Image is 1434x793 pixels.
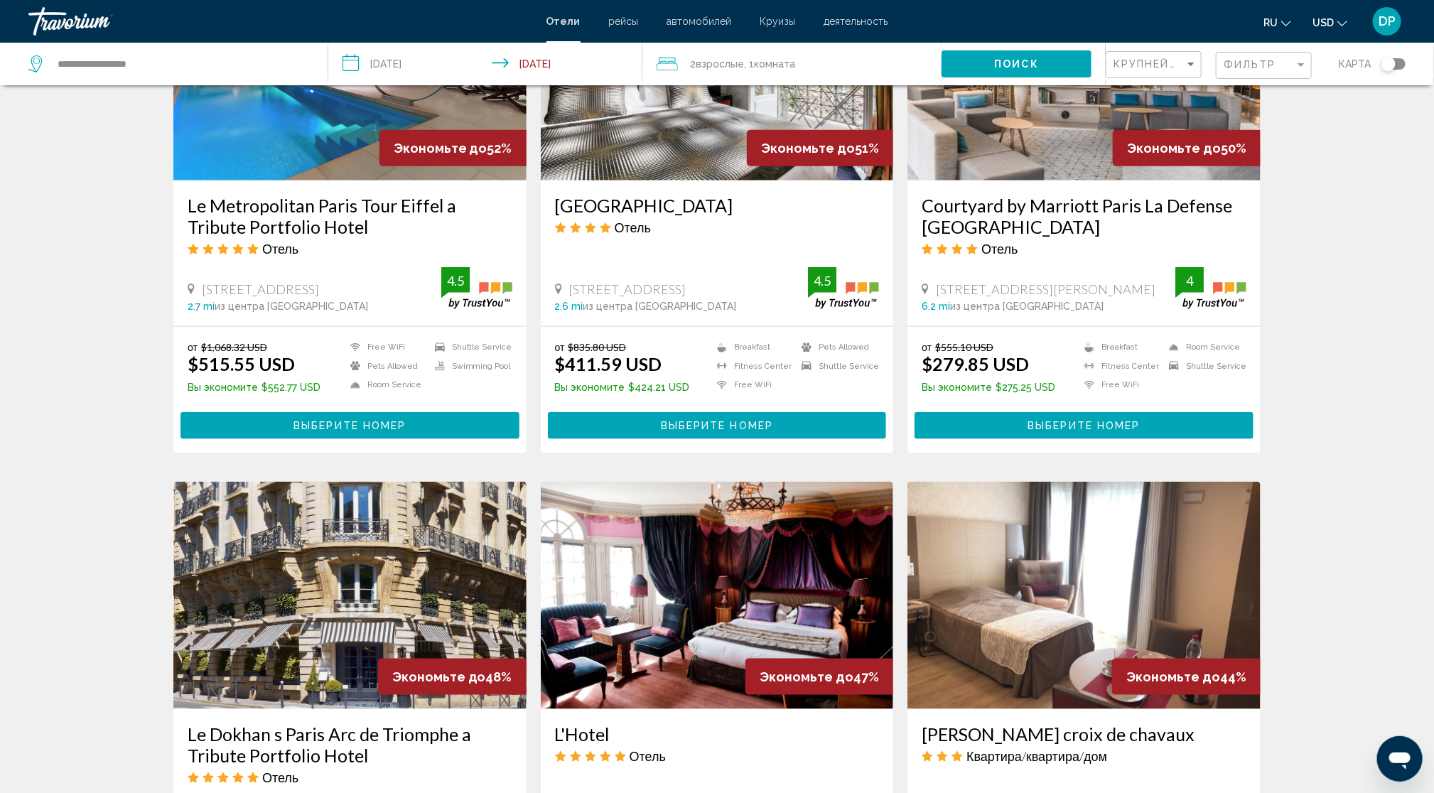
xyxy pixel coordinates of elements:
[915,416,1254,431] a: Выберите номер
[1113,130,1261,166] div: 50%
[808,267,879,309] img: trustyou-badge.svg
[760,16,796,27] a: Круизы
[188,301,215,312] span: 2.7 mi
[661,421,773,432] span: Выберите номер
[188,770,512,785] div: 5 star Hotel
[966,748,1107,764] span: Квартира/квартира/дом
[981,241,1018,257] span: Отель
[28,7,532,36] a: Travorium
[215,301,368,312] span: из центра [GEOGRAPHIC_DATA]
[760,669,853,684] span: Экономьте до
[343,379,428,392] li: Room Service
[995,59,1040,70] span: Поиск
[1263,17,1278,28] span: ru
[710,379,794,392] li: Free WiFi
[555,723,880,745] a: L'Hotel
[808,272,836,289] div: 4.5
[745,54,796,74] span: , 1
[630,748,666,764] span: Отель
[1077,379,1162,392] li: Free WiFi
[794,341,879,353] li: Pets Allowed
[173,482,527,709] a: Hotel image
[379,130,527,166] div: 52%
[201,341,267,353] del: $1,068.32 USD
[1371,58,1406,70] button: Toggle map
[188,241,512,257] div: 5 star Hotel
[922,748,1246,764] div: 3 star Apartment
[555,341,565,353] span: от
[794,360,879,372] li: Shuttle Service
[428,360,512,372] li: Swimming Pool
[710,341,794,353] li: Breakfast
[188,382,320,393] p: $552.77 USD
[922,341,932,353] span: от
[824,16,888,27] a: деятельность
[1077,360,1162,372] li: Fitness Center
[922,382,1055,393] p: $275.25 USD
[1127,141,1221,156] span: Экономьте до
[394,141,487,156] span: Экономьте до
[1028,421,1140,432] span: Выберите номер
[922,382,992,393] span: Вы экономите
[555,382,690,393] p: $424.21 USD
[555,382,625,393] span: Вы экономите
[188,382,258,393] span: Вы экономите
[1263,12,1291,33] button: Change language
[1369,6,1406,36] button: User Menu
[188,341,198,353] span: от
[691,54,745,74] span: 2
[568,341,627,353] del: $835.80 USD
[922,195,1246,237] h3: Courtyard by Marriott Paris La Defense [GEOGRAPHIC_DATA]
[555,195,880,216] a: [GEOGRAPHIC_DATA]
[392,669,486,684] span: Экономьте до
[546,16,581,27] span: Отели
[936,281,1155,297] span: [STREET_ADDRESS][PERSON_NAME]
[609,16,639,27] a: рейсы
[583,301,737,312] span: из центра [GEOGRAPHIC_DATA]
[180,412,519,438] button: Выберите номер
[922,241,1246,257] div: 4 star Hotel
[262,241,298,257] span: Отель
[1312,17,1334,28] span: USD
[747,130,893,166] div: 51%
[343,360,428,372] li: Pets Allowed
[745,659,893,695] div: 47%
[1216,51,1312,80] button: Filter
[555,748,880,764] div: 5 star Hotel
[1224,59,1276,70] span: Фильтр
[1112,659,1261,695] div: 44%
[907,482,1261,709] img: Hotel image
[1126,669,1220,684] span: Экономьте до
[569,281,686,297] span: [STREET_ADDRESS]
[1175,272,1204,289] div: 4
[428,341,512,353] li: Shuttle Service
[710,360,794,372] li: Fitness Center
[667,16,732,27] a: автомобилей
[696,58,745,70] span: Взрослые
[1162,341,1246,353] li: Room Service
[555,353,662,374] ins: $411.59 USD
[188,195,512,237] a: Le Metropolitan Paris Tour Eiffel a Tribute Portfolio Hotel
[343,341,428,353] li: Free WiFi
[262,770,298,785] span: Отель
[188,723,512,766] a: Le Dokhan s Paris Arc de Triomphe a Tribute Portfolio Hotel
[642,43,942,85] button: Travelers: 2 adults, 0 children
[615,220,651,235] span: Отель
[1114,58,1283,70] span: Крупнейшие сбережения
[922,723,1246,745] a: [PERSON_NAME] croix de chavaux
[548,416,887,431] a: Выберите номер
[541,482,894,709] img: Hotel image
[378,659,527,695] div: 48%
[555,220,880,235] div: 4 star Hotel
[202,281,319,297] span: [STREET_ADDRESS]
[328,43,642,85] button: Check-in date: Dec 1, 2025 Check-out date: Dec 3, 2025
